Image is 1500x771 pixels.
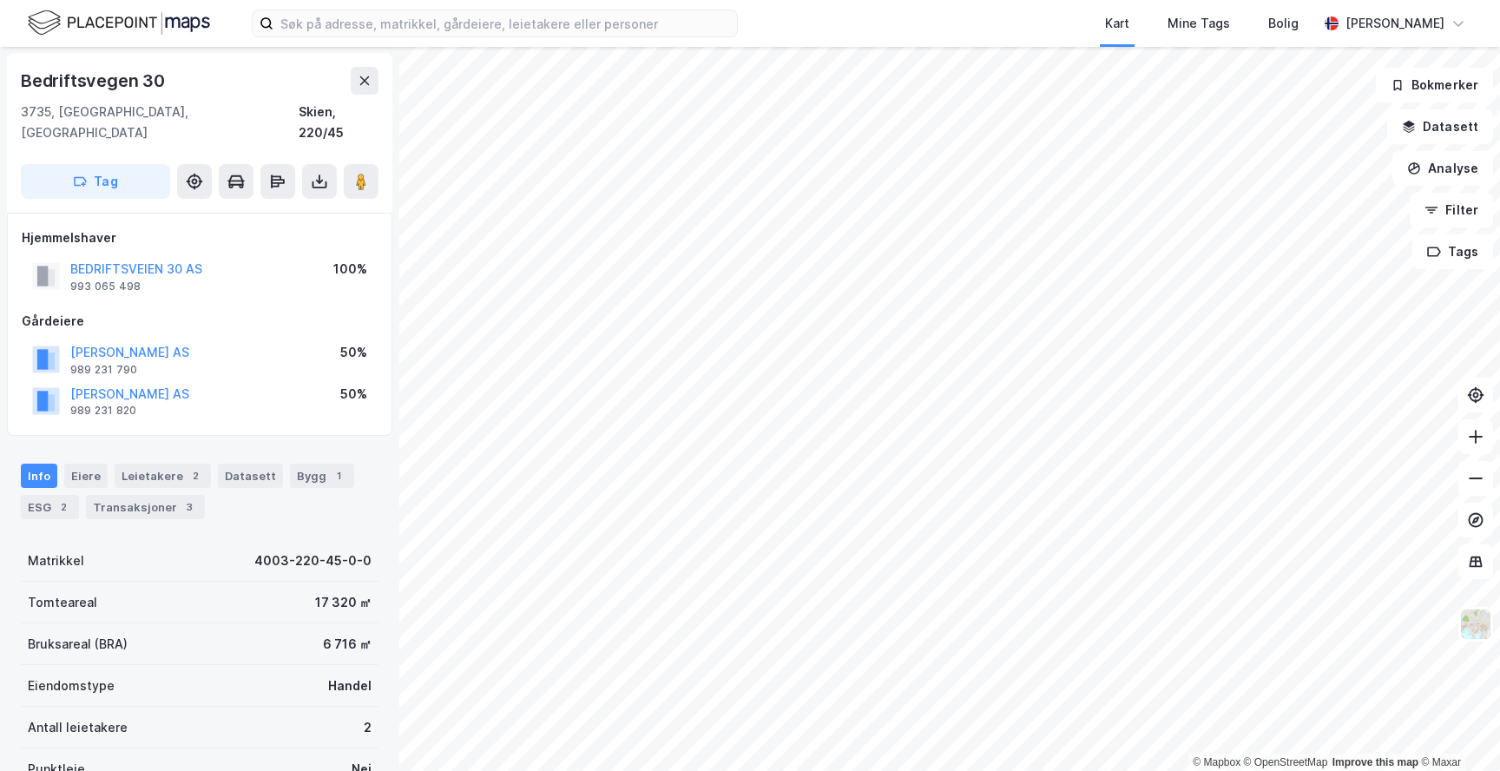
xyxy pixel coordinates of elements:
div: 100% [333,259,367,280]
div: ESG [21,495,79,519]
img: logo.f888ab2527a4732fd821a326f86c7f29.svg [28,8,210,38]
button: Tag [21,164,170,199]
div: Antall leietakere [28,717,128,738]
div: 989 231 790 [70,363,137,377]
div: Matrikkel [28,550,84,571]
div: Kart [1105,13,1129,34]
a: Mapbox [1193,756,1240,768]
div: Info [21,464,57,488]
div: Bedriftsvegen 30 [21,67,168,95]
button: Bokmerker [1376,68,1493,102]
iframe: Chat Widget [1413,688,1500,771]
div: Skien, 220/45 [299,102,378,143]
div: Eiendomstype [28,675,115,696]
div: 6 716 ㎡ [323,634,372,655]
div: Hjemmelshaver [22,227,378,248]
input: Søk på adresse, matrikkel, gårdeiere, leietakere eller personer [273,10,737,36]
div: 1 [330,467,347,484]
div: 993 065 498 [70,280,141,293]
div: Bolig [1268,13,1299,34]
div: [PERSON_NAME] [1345,13,1444,34]
div: Transaksjoner [86,495,205,519]
div: 50% [340,342,367,363]
div: Mine Tags [1168,13,1230,34]
div: Handel [328,675,372,696]
img: Z [1459,608,1492,641]
div: 17 320 ㎡ [315,592,372,613]
button: Tags [1412,234,1493,269]
button: Filter [1410,193,1493,227]
div: Bygg [290,464,354,488]
button: Datasett [1387,109,1493,144]
div: 50% [340,384,367,405]
div: 2 [187,467,204,484]
div: Eiere [64,464,108,488]
div: 2 [364,717,372,738]
div: 989 231 820 [70,404,136,418]
div: 4003-220-45-0-0 [254,550,372,571]
div: Gårdeiere [22,311,378,332]
div: Tomteareal [28,592,97,613]
div: 2 [55,498,72,516]
div: 3 [181,498,198,516]
div: Leietakere [115,464,211,488]
div: Kontrollprogram for chat [1413,688,1500,771]
a: OpenStreetMap [1244,756,1328,768]
div: 3735, [GEOGRAPHIC_DATA], [GEOGRAPHIC_DATA] [21,102,299,143]
button: Analyse [1392,151,1493,186]
div: Bruksareal (BRA) [28,634,128,655]
a: Improve this map [1332,756,1418,768]
div: Datasett [218,464,283,488]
